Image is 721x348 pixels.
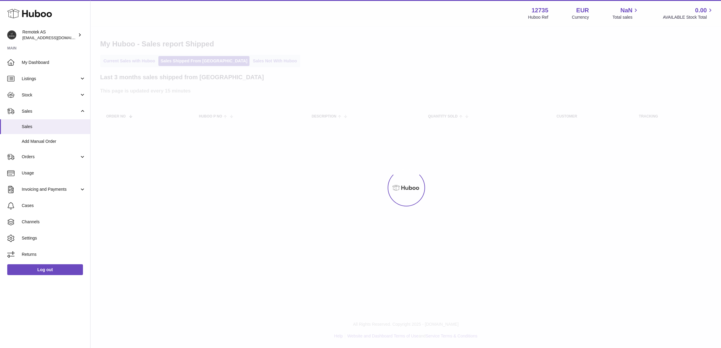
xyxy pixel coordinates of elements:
span: My Dashboard [22,60,86,65]
span: Stock [22,92,79,98]
span: Listings [22,76,79,82]
span: Total sales [612,14,639,20]
span: 0.00 [695,6,707,14]
span: Settings [22,235,86,241]
a: 0.00 AVAILABLE Stock Total [663,6,714,20]
span: Add Manual Order [22,139,86,144]
span: Cases [22,203,86,208]
span: Usage [22,170,86,176]
a: Log out [7,264,83,275]
strong: EUR [576,6,589,14]
div: Currency [572,14,589,20]
span: Channels [22,219,86,225]
span: Sales [22,124,86,130]
a: NaN Total sales [612,6,639,20]
span: Sales [22,108,79,114]
div: Huboo Ref [528,14,548,20]
strong: 12735 [532,6,548,14]
span: Returns [22,252,86,257]
span: Orders [22,154,79,160]
span: AVAILABLE Stock Total [663,14,714,20]
img: internalAdmin-12735@internal.huboo.com [7,30,16,39]
span: [EMAIL_ADDRESS][DOMAIN_NAME] [22,35,89,40]
span: NaN [620,6,632,14]
span: Invoicing and Payments [22,187,79,192]
div: Remotek AS [22,29,77,41]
